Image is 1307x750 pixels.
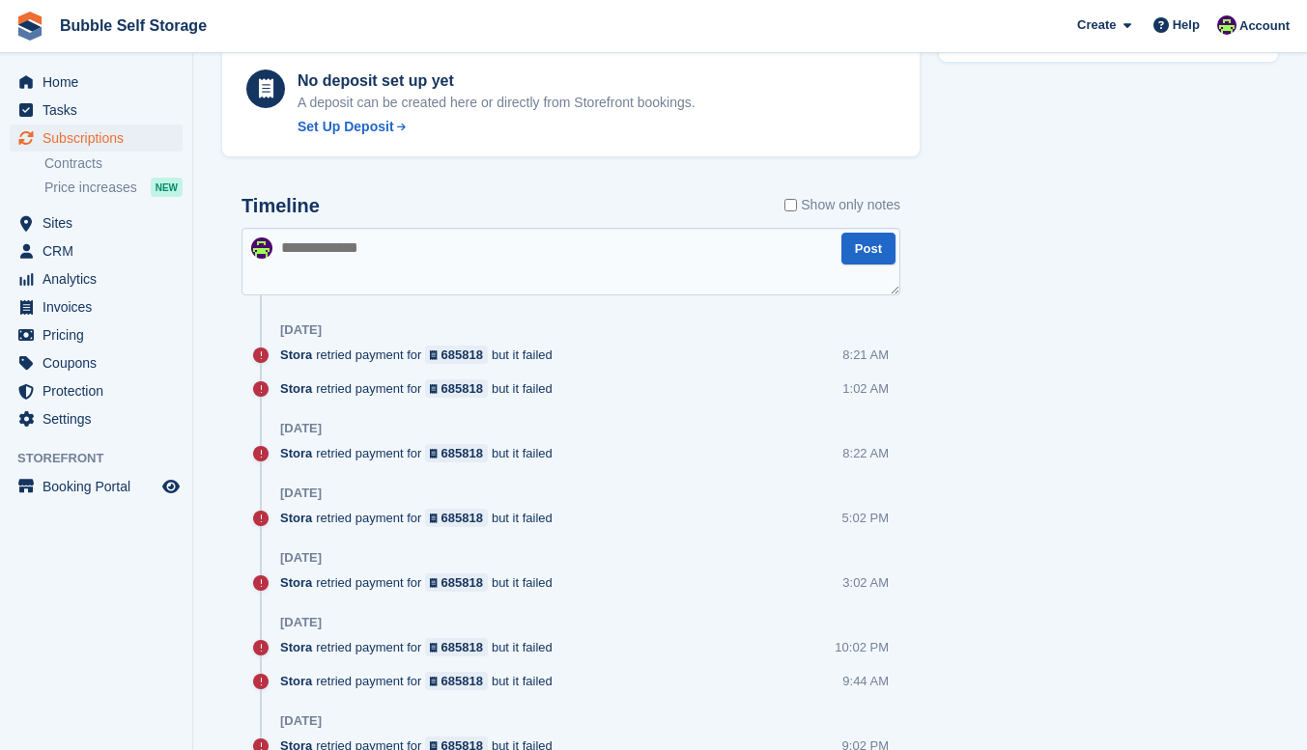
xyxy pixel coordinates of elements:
div: retried payment for but it failed [280,444,562,462]
div: NEW [151,178,183,197]
a: menu [10,377,183,404]
div: 3:02 AM [842,573,889,592]
span: Stora [280,573,312,592]
a: 685818 [425,444,488,462]
a: menu [10,265,183,292]
div: 685818 [441,346,483,364]
a: 685818 [425,346,488,364]
div: retried payment for but it failed [280,346,562,364]
span: Booking Portal [43,473,158,500]
span: Tasks [43,97,158,124]
span: Sites [43,209,158,236]
div: [DATE] [280,550,322,566]
a: menu [10,321,183,348]
div: 5:02 PM [842,509,889,527]
a: menu [10,69,183,96]
span: Protection [43,377,158,404]
span: CRM [43,237,158,264]
span: Settings [43,405,158,432]
div: retried payment for but it failed [280,379,562,398]
img: stora-icon-8386f47178a22dfd0bd8f6a31ec36ba5ce8667c1dd55bd0f319d3a0aa187defe.svg [15,12,44,41]
span: Stora [280,672,312,690]
span: Subscriptions [43,125,158,152]
div: 685818 [441,509,483,527]
span: Analytics [43,265,158,292]
a: menu [10,237,183,264]
a: menu [10,125,183,152]
a: 685818 [425,638,488,656]
a: menu [10,293,183,320]
span: Account [1239,16,1290,36]
div: 8:22 AM [842,444,889,462]
a: 685818 [425,573,488,592]
span: Home [43,69,158,96]
span: Help [1173,15,1200,35]
a: 685818 [425,509,488,527]
div: 685818 [441,672,483,690]
a: menu [10,97,183,124]
a: 685818 [425,379,488,398]
a: menu [10,473,183,500]
h2: Timeline [242,195,320,217]
div: [DATE] [280,486,322,501]
div: 685818 [441,379,483,398]
input: Show only notes [784,195,797,215]
label: Show only notes [784,195,900,215]
span: Price increases [44,179,137,197]
a: Set Up Deposit [298,117,696,137]
span: Stora [280,509,312,527]
p: A deposit can be created here or directly from Storefront bookings. [298,93,696,113]
a: Preview store [159,475,183,498]
img: Tom Gilmore [1217,15,1236,35]
a: Bubble Self Storage [52,10,214,42]
span: Coupons [43,349,158,376]
span: Stora [280,444,312,462]
div: [DATE] [280,713,322,729]
div: retried payment for but it failed [280,573,562,592]
span: Pricing [43,321,158,348]
a: Price increases NEW [44,177,183,198]
div: [DATE] [280,615,322,630]
div: Set Up Deposit [298,117,394,137]
span: Create [1077,15,1116,35]
div: retried payment for but it failed [280,638,562,656]
div: [DATE] [280,421,322,436]
img: Tom Gilmore [251,237,272,259]
a: menu [10,209,183,236]
a: menu [10,349,183,376]
span: Storefront [17,449,192,468]
button: Post [841,233,895,264]
div: 10:02 PM [835,638,889,656]
div: 9:44 AM [842,672,889,690]
div: 685818 [441,444,483,462]
div: retried payment for but it failed [280,672,562,690]
div: 685818 [441,638,483,656]
span: Invoices [43,293,158,320]
span: Stora [280,638,312,656]
a: 685818 [425,672,488,690]
span: Stora [280,346,312,364]
div: 1:02 AM [842,379,889,398]
div: 8:21 AM [842,346,889,364]
div: [DATE] [280,322,322,338]
a: menu [10,405,183,432]
div: retried payment for but it failed [280,509,562,527]
span: Stora [280,379,312,398]
div: No deposit set up yet [298,69,696,93]
div: 685818 [441,573,483,592]
a: Contracts [44,154,183,173]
